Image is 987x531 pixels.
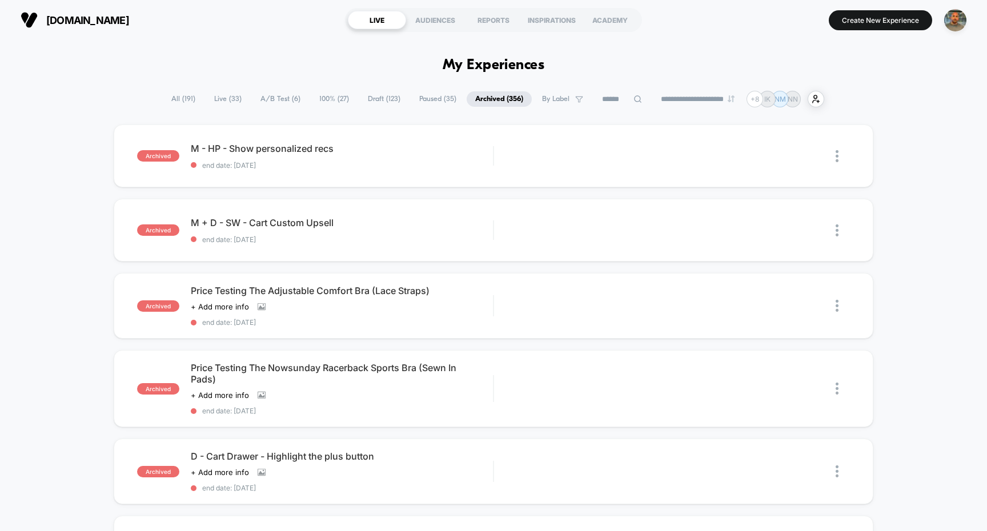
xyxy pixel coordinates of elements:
[191,468,249,477] span: + Add more info
[252,91,309,107] span: A/B Test ( 6 )
[191,143,493,154] span: M - HP - Show personalized recs
[191,362,493,385] span: Price Testing The Nowsunday Racerback Sports Bra (Sewn In Pads)
[944,9,966,31] img: ppic
[191,407,493,415] span: end date: [DATE]
[359,91,409,107] span: Draft ( 123 )
[443,57,545,74] h1: My Experiences
[137,224,179,236] span: archived
[411,91,465,107] span: Paused ( 35 )
[311,91,358,107] span: 100% ( 27 )
[163,91,204,107] span: All ( 191 )
[542,95,569,103] span: By Label
[728,95,735,102] img: end
[775,95,786,103] p: NM
[191,318,493,327] span: end date: [DATE]
[191,161,493,170] span: end date: [DATE]
[191,450,493,462] span: D - Cart Drawer - Highlight the plus button
[836,224,838,236] img: close
[191,217,493,228] span: M + D - SW - Cart Custom Upsell
[467,91,532,107] span: Archived ( 356 )
[191,302,249,311] span: + Add more info
[788,95,798,103] p: NN
[137,150,179,162] span: archived
[836,383,838,395] img: close
[191,484,493,492] span: end date: [DATE]
[829,10,932,30] button: Create New Experience
[836,150,838,162] img: close
[137,300,179,312] span: archived
[21,11,38,29] img: Visually logo
[836,465,838,477] img: close
[523,11,581,29] div: INSPIRATIONS
[17,11,133,29] button: [DOMAIN_NAME]
[348,11,406,29] div: LIVE
[836,300,838,312] img: close
[191,285,493,296] span: Price Testing The Adjustable Comfort Bra (Lace Straps)
[406,11,464,29] div: AUDIENCES
[747,91,763,107] div: + 8
[46,14,129,26] span: [DOMAIN_NAME]
[764,95,771,103] p: IK
[581,11,639,29] div: ACADEMY
[941,9,970,32] button: ppic
[137,466,179,477] span: archived
[191,235,493,244] span: end date: [DATE]
[206,91,250,107] span: Live ( 33 )
[137,383,179,395] span: archived
[464,11,523,29] div: REPORTS
[191,391,249,400] span: + Add more info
